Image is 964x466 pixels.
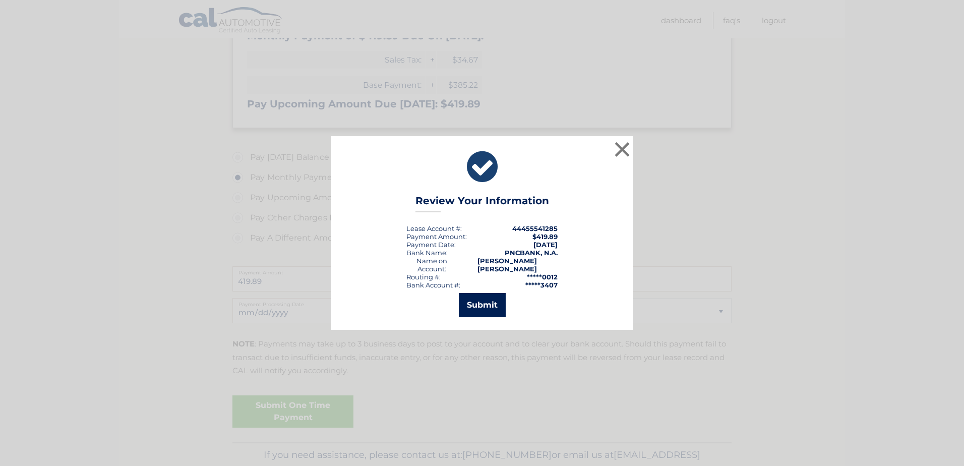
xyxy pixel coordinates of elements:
div: Payment Amount: [406,232,467,241]
div: Name on Account: [406,257,457,273]
span: [DATE] [533,241,558,249]
strong: [PERSON_NAME] [PERSON_NAME] [477,257,537,273]
strong: PNCBANK, N.A. [505,249,558,257]
div: Bank Account #: [406,281,460,289]
div: Routing #: [406,273,441,281]
div: Bank Name: [406,249,448,257]
button: Submit [459,293,506,317]
strong: 44455541285 [512,224,558,232]
h3: Review Your Information [415,195,549,212]
div: Lease Account #: [406,224,462,232]
span: Payment Date [406,241,454,249]
span: $419.89 [532,232,558,241]
button: × [612,139,632,159]
div: : [406,241,456,249]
